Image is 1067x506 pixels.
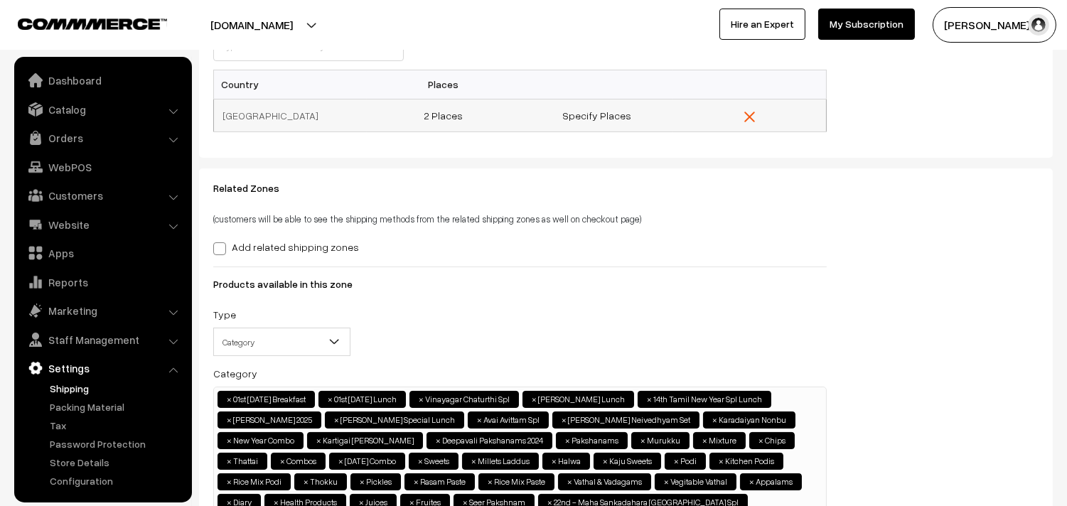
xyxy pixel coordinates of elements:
span: Category [213,328,350,356]
img: COMMMERCE [18,18,167,29]
span: × [280,455,285,468]
li: Rice Mix Podi [218,473,291,490]
span: × [436,434,441,447]
li: Pickles [350,473,401,490]
li: 14th Tamil New Year Spl Lunch [638,391,771,408]
a: Settings [18,355,187,381]
li: Murukku [631,432,690,449]
a: Apps [18,240,187,266]
a: Hire an Expert [719,9,805,40]
li: Kartigai Deepam Combo [307,432,423,449]
h3: Related Zones [213,183,827,195]
img: user [1028,14,1049,36]
span: × [328,393,333,406]
label: Type [213,307,236,322]
a: Specify Places [562,109,631,122]
img: close [744,112,755,122]
h3: Products available in this zone [213,279,827,291]
span: × [562,414,567,426]
a: Store Details [46,455,187,470]
a: Marketing [18,298,187,323]
li: Combos [271,453,326,470]
a: Customers [18,183,187,208]
li: Halwa [542,453,590,470]
span: × [603,455,608,468]
span: × [360,475,365,488]
a: Catalog [18,97,187,122]
label: Category [213,366,257,381]
th: Country [214,70,368,99]
button: [PERSON_NAME] s… [933,7,1056,43]
li: Krishna Jeyanth 2025 [218,411,321,429]
span: × [418,455,423,468]
span: × [640,434,645,447]
li: Podi [665,453,706,470]
th: Places [367,70,520,99]
a: Staff Management [18,327,187,352]
span: × [647,393,652,406]
li: Thattai [218,453,267,470]
a: My Subscription [818,9,915,40]
span: × [552,455,557,468]
span: × [316,434,321,447]
small: (customers will be able to see the shipping methods from the related shipping zones as well on ch... [213,213,641,225]
li: New Year Combo [218,432,304,449]
label: Add related shipping zones [213,239,359,254]
td: [GEOGRAPHIC_DATA] [214,99,368,131]
li: Kitchen Podis [709,453,783,470]
a: WebPOS [18,154,187,180]
span: × [567,475,572,488]
a: Tax [46,418,187,433]
li: Thokku [294,473,347,490]
span: × [758,434,763,447]
span: × [719,455,724,468]
li: Mixture [693,432,746,449]
li: Rasam Paste [404,473,475,490]
a: COMMMERCE [18,14,142,31]
a: Packing Material [46,399,187,414]
li: Millets Laddus [462,453,539,470]
li: Vathal & Vadagams [558,473,651,490]
span: × [674,455,679,468]
li: 01st Monday Breakfast [218,391,315,408]
span: × [227,434,232,447]
span: × [227,475,232,488]
li: Rice Mix Paste [478,473,554,490]
span: × [334,414,339,426]
li: Mahalakshmi Viradham Special Lunch [325,411,464,429]
li: Kaju Sweets [594,453,661,470]
a: Website [18,212,187,237]
a: Shipping [46,381,187,396]
span: Category [214,330,350,355]
span: × [664,475,669,488]
a: Dashboard [18,68,187,93]
li: Vinayagar Chaturthi Spl [409,391,519,408]
li: Vinayagar Chathurthi Lunch [522,391,634,408]
li: Karadaiyan Nonbu [703,411,795,429]
span: × [304,475,309,488]
span: × [488,475,493,488]
li: Appalams [740,473,802,490]
span: × [338,455,343,468]
span: × [712,414,717,426]
span: × [471,455,476,468]
span: × [477,414,482,426]
button: [DOMAIN_NAME] [161,7,343,43]
span: × [532,393,537,406]
li: Avai Avittam Spl [468,411,549,429]
li: Mahalakshmi Viradham Neivedhyam Set [552,411,699,429]
span: × [702,434,707,447]
span: × [565,434,570,447]
li: Sweets [409,453,459,470]
span: × [227,455,232,468]
a: Configuration [46,473,187,488]
li: Chips [749,432,795,449]
a: Password Protection [46,436,187,451]
li: Vegitable Vathal [655,473,736,490]
li: Deepavali Pakshanams 2024 [427,432,552,449]
li: 01st Monday Lunch [318,391,406,408]
li: Onam Combo [329,453,405,470]
span: × [414,475,419,488]
a: Orders [18,125,187,151]
a: 2 Places [424,109,463,122]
